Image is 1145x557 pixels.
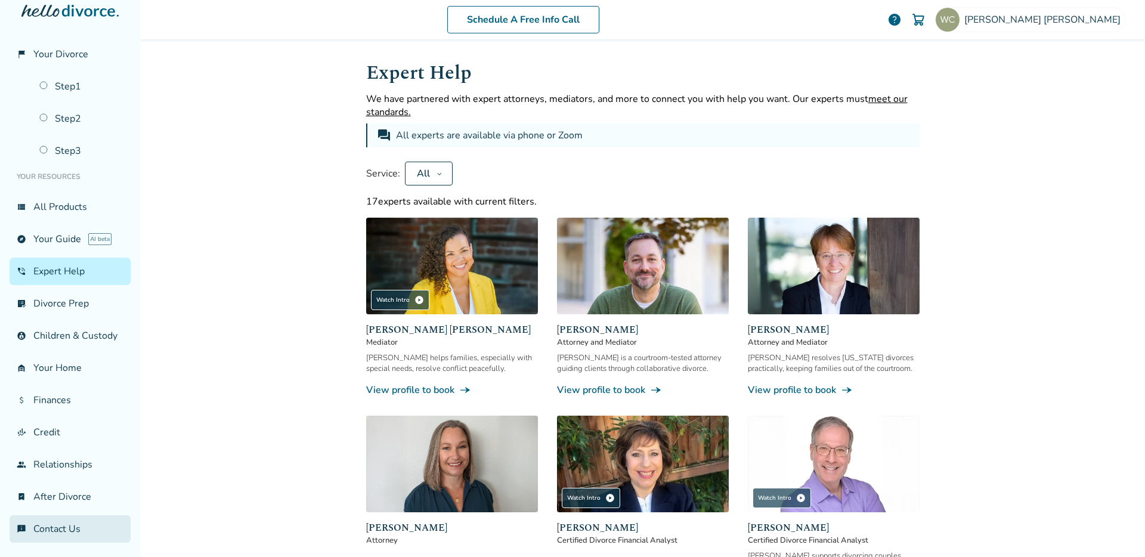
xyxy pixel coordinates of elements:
span: [PERSON_NAME] [748,323,920,337]
a: finance_modeCredit [10,419,131,446]
div: All experts are available via phone or Zoom [396,128,585,143]
span: [PERSON_NAME] [366,521,538,535]
span: [PERSON_NAME] [557,323,729,337]
div: [PERSON_NAME] is a courtroom-tested attorney guiding clients through collaborative divorce. [557,352,729,374]
span: group [17,460,26,469]
span: forum [377,128,391,143]
span: flag_2 [17,49,26,59]
img: Sandra Giudici [557,416,729,512]
a: exploreYour GuideAI beta [10,225,131,253]
span: chat_info [17,524,26,534]
span: explore [17,234,26,244]
a: view_listAll Products [10,193,131,221]
span: Your Divorce [33,48,88,61]
img: Desiree Howard [366,416,538,512]
a: View profile to bookline_end_arrow_notch [557,383,729,397]
a: attach_moneyFinances [10,386,131,414]
span: [PERSON_NAME] [748,521,920,535]
span: garage_home [17,363,26,373]
img: Anne Mania [748,218,920,314]
img: Claudia Brown Coulter [366,218,538,314]
span: [PERSON_NAME] [PERSON_NAME] [366,323,538,337]
span: play_circle [796,493,806,503]
a: chat_infoContact Us [10,515,131,543]
img: Neil Forester [557,218,729,314]
span: line_end_arrow_notch [841,384,853,396]
a: phone_in_talkExpert Help [10,258,131,285]
span: attach_money [17,395,26,405]
span: [PERSON_NAME] [PERSON_NAME] [964,13,1125,26]
span: Service: [366,167,400,180]
div: 17 experts available with current filters. [366,195,920,208]
a: Step1 [32,73,131,100]
a: View profile to bookline_end_arrow_notch [366,383,538,397]
span: finance_mode [17,428,26,437]
div: All [415,167,432,180]
span: play_circle [605,493,615,503]
span: view_list [17,202,26,212]
span: account_child [17,331,26,341]
a: Step3 [32,137,131,165]
a: garage_homeYour Home [10,354,131,382]
button: All [405,162,453,185]
img: Cart [911,13,926,27]
span: phone_in_talk [17,267,26,276]
a: bookmark_checkAfter Divorce [10,483,131,510]
span: [PERSON_NAME] [557,521,729,535]
a: Step2 [32,105,131,132]
span: list_alt_check [17,299,26,308]
div: Watch Intro [371,290,429,310]
li: Your Resources [10,165,131,188]
span: Certified Divorce Financial Analyst [557,535,729,546]
img: william.trei.campbell@gmail.com [936,8,960,32]
span: line_end_arrow_notch [459,384,471,396]
div: [PERSON_NAME] helps families, especially with special needs, resolve conflict peacefully. [366,352,538,374]
div: Watch Intro [753,488,811,508]
span: Attorney and Mediator [557,337,729,348]
p: We have partnered with expert attorneys, mediators, and more to connect you with help you want. O... [366,92,920,119]
span: AI beta [88,233,112,245]
a: groupRelationships [10,451,131,478]
span: bookmark_check [17,492,26,502]
span: play_circle [414,295,424,305]
div: Watch Intro [562,488,620,508]
a: View profile to bookline_end_arrow_notch [748,383,920,397]
iframe: Chat Widget [1085,500,1145,557]
span: Attorney and Mediator [748,337,920,348]
a: help [887,13,902,27]
img: Jeff Landers [748,416,920,512]
a: list_alt_checkDivorce Prep [10,290,131,317]
div: [PERSON_NAME] resolves [US_STATE] divorces practically, keeping families out of the courtroom. [748,352,920,374]
a: flag_2Your Divorce [10,41,131,68]
span: line_end_arrow_notch [650,384,662,396]
span: Certified Divorce Financial Analyst [748,535,920,546]
span: Mediator [366,337,538,348]
a: account_childChildren & Custody [10,322,131,349]
span: meet our standards. [366,92,908,119]
h1: Expert Help [366,58,920,88]
a: Schedule A Free Info Call [447,6,599,33]
span: Attorney [366,535,538,546]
